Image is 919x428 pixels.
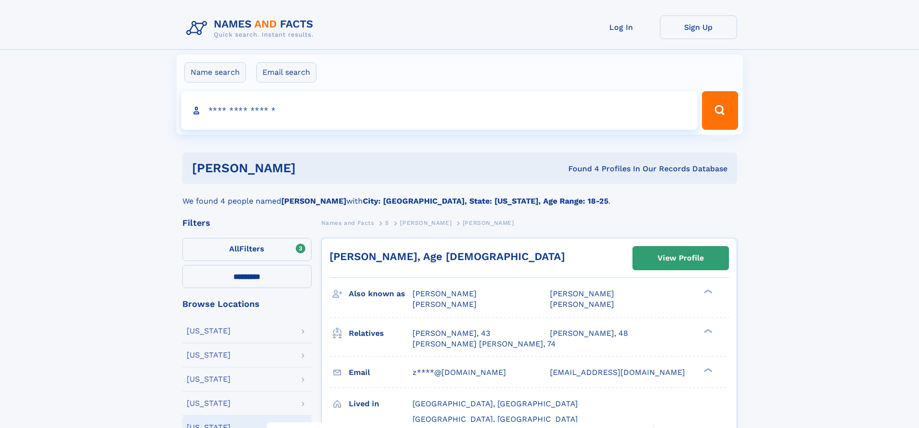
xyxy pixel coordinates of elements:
[349,286,412,302] h3: Also known as
[400,220,452,226] span: [PERSON_NAME]
[385,220,389,226] span: S
[701,289,713,295] div: ❯
[363,196,608,206] b: City: [GEOGRAPHIC_DATA], State: [US_STATE], Age Range: 18-25
[329,250,565,262] a: [PERSON_NAME], Age [DEMOGRAPHIC_DATA]
[550,368,685,377] span: [EMAIL_ADDRESS][DOMAIN_NAME]
[463,220,514,226] span: [PERSON_NAME]
[187,351,231,359] div: [US_STATE]
[229,244,239,253] span: All
[412,300,477,309] span: [PERSON_NAME]
[192,162,432,174] h1: [PERSON_NAME]
[184,62,246,83] label: Name search
[412,414,578,424] span: [GEOGRAPHIC_DATA], [GEOGRAPHIC_DATA]
[412,339,556,349] a: [PERSON_NAME] [PERSON_NAME], 74
[550,289,614,298] span: [PERSON_NAME]
[432,164,727,174] div: Found 4 Profiles In Our Records Database
[182,300,312,308] div: Browse Locations
[412,399,578,408] span: [GEOGRAPHIC_DATA], [GEOGRAPHIC_DATA]
[633,247,728,270] a: View Profile
[182,15,321,41] img: Logo Names and Facts
[583,15,660,39] a: Log In
[182,184,737,207] div: We found 4 people named with .
[412,328,490,339] a: [PERSON_NAME], 43
[321,217,374,229] a: Names and Facts
[281,196,346,206] b: [PERSON_NAME]
[182,219,312,227] div: Filters
[658,247,704,269] div: View Profile
[701,328,713,334] div: ❯
[412,289,477,298] span: [PERSON_NAME]
[349,325,412,342] h3: Relatives
[182,238,312,261] label: Filters
[702,91,738,130] button: Search Button
[181,91,698,130] input: search input
[701,367,713,373] div: ❯
[550,328,628,339] a: [PERSON_NAME], 48
[349,364,412,381] h3: Email
[550,300,614,309] span: [PERSON_NAME]
[385,217,389,229] a: S
[187,327,231,335] div: [US_STATE]
[256,62,316,83] label: Email search
[349,396,412,412] h3: Lived in
[187,375,231,383] div: [US_STATE]
[187,400,231,407] div: [US_STATE]
[400,217,452,229] a: [PERSON_NAME]
[660,15,737,39] a: Sign Up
